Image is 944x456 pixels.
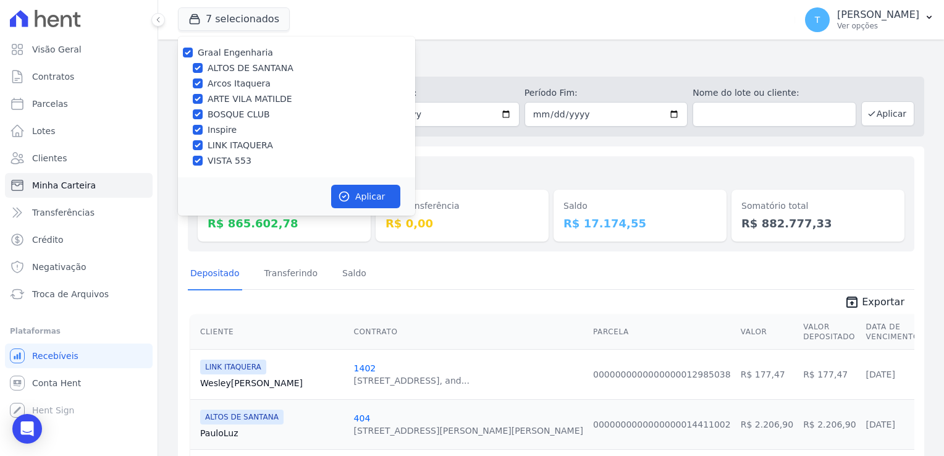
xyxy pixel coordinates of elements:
[741,215,895,232] dd: R$ 882.777,33
[32,98,68,110] span: Parcelas
[5,227,153,252] a: Crédito
[798,315,861,350] th: Valor Depositado
[866,369,895,379] a: [DATE]
[736,349,798,399] td: R$ 177,47
[866,420,895,429] a: [DATE]
[208,215,361,232] dd: R$ 865.602,78
[356,87,519,99] label: Período Inicío:
[10,324,148,339] div: Plataformas
[354,363,376,373] a: 1402
[200,410,284,424] span: ALTOS DE SANTANA
[32,43,82,56] span: Visão Geral
[563,215,717,232] dd: R$ 17.174,55
[5,282,153,306] a: Troca de Arquivos
[208,108,270,121] label: BOSQUE CLUB
[563,200,717,213] dt: Saldo
[593,369,731,379] a: 0000000000000000012985038
[741,200,895,213] dt: Somatório total
[32,70,74,83] span: Contratos
[5,64,153,89] a: Contratos
[5,146,153,171] a: Clientes
[815,15,820,24] span: T
[178,49,924,72] h2: Minha Carteira
[178,7,290,31] button: 7 selecionados
[798,399,861,449] td: R$ 2.206,90
[861,315,924,350] th: Data de Vencimento
[12,414,42,444] div: Open Intercom Messenger
[5,344,153,368] a: Recebíveis
[354,424,583,437] div: [STREET_ADDRESS][PERSON_NAME][PERSON_NAME]
[200,377,344,389] a: Wesley[PERSON_NAME]
[693,87,856,99] label: Nome do lote ou cliente:
[5,173,153,198] a: Minha Carteira
[32,179,96,192] span: Minha Carteira
[798,349,861,399] td: R$ 177,47
[795,2,944,37] button: T [PERSON_NAME] Ver opções
[32,377,81,389] span: Conta Hent
[862,295,904,310] span: Exportar
[593,420,731,429] a: 0000000000000000014411002
[386,215,539,232] dd: R$ 0,00
[188,258,242,290] a: Depositado
[208,93,292,106] label: ARTE VILA MATILDE
[32,152,67,164] span: Clientes
[208,139,273,152] label: LINK ITAQUERA
[262,258,321,290] a: Transferindo
[5,91,153,116] a: Parcelas
[32,350,78,362] span: Recebíveis
[200,360,266,374] span: LINK ITAQUERA
[736,399,798,449] td: R$ 2.206,90
[736,315,798,350] th: Valor
[861,101,914,126] button: Aplicar
[5,200,153,225] a: Transferências
[198,48,273,57] label: Graal Engenharia
[208,77,271,90] label: Arcos Itaquera
[5,119,153,143] a: Lotes
[200,427,344,439] a: PauloLuz
[845,295,859,310] i: unarchive
[354,413,371,423] a: 404
[349,315,588,350] th: Contrato
[835,295,914,312] a: unarchive Exportar
[208,154,251,167] label: VISTA 553
[5,371,153,395] a: Conta Hent
[588,315,736,350] th: Parcela
[837,21,919,31] p: Ver opções
[525,87,688,99] label: Período Fim:
[190,315,349,350] th: Cliente
[340,258,369,290] a: Saldo
[32,234,64,246] span: Crédito
[386,200,539,213] dt: Em transferência
[32,206,95,219] span: Transferências
[32,261,86,273] span: Negativação
[32,288,109,300] span: Troca de Arquivos
[5,255,153,279] a: Negativação
[331,185,400,208] button: Aplicar
[32,125,56,137] span: Lotes
[5,37,153,62] a: Visão Geral
[837,9,919,21] p: [PERSON_NAME]
[208,62,293,75] label: ALTOS DE SANTANA
[208,124,237,137] label: Inspire
[354,374,470,387] div: [STREET_ADDRESS], and...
